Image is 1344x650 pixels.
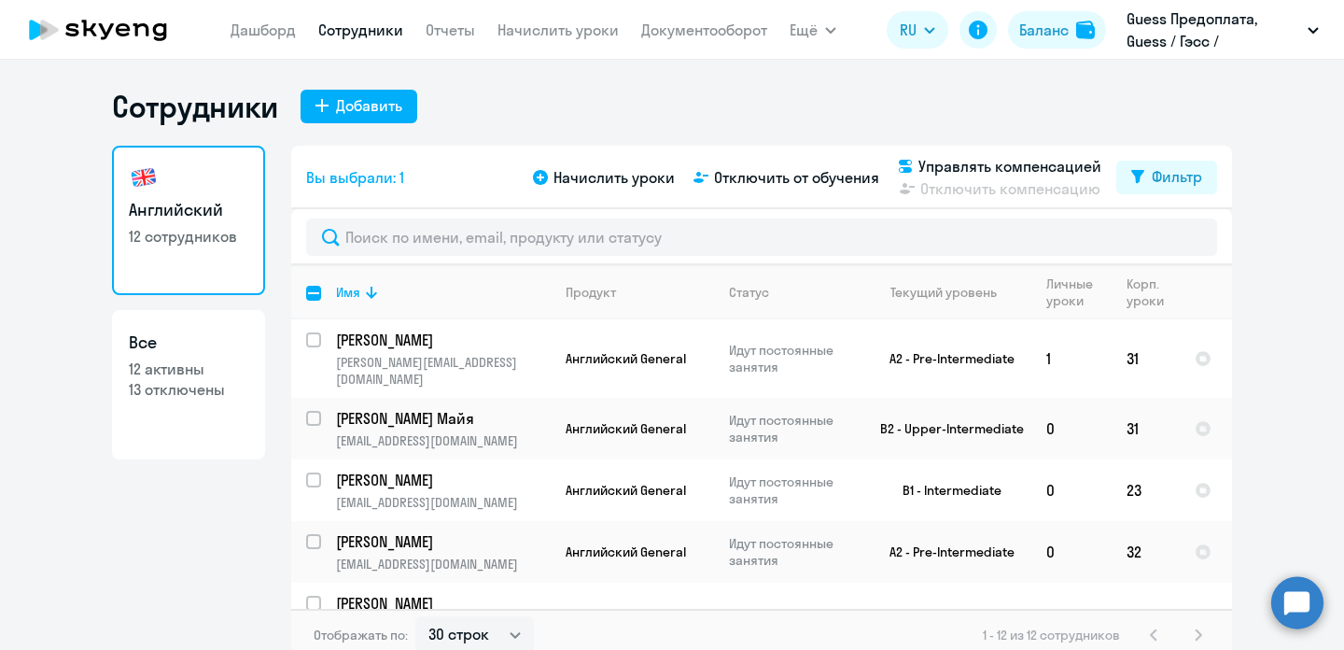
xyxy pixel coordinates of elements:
button: Добавить [301,90,417,123]
p: [PERSON_NAME] [336,593,547,614]
span: Английский General [566,482,686,499]
td: 0 [1031,521,1112,583]
input: Поиск по имени, email, продукту или статусу [306,219,1217,256]
p: 12 активны [129,359,248,379]
p: 12 сотрудников [129,226,248,247]
td: 0 [1031,398,1112,459]
td: 23 [1112,459,1180,521]
a: [PERSON_NAME] Майя [336,408,550,429]
button: RU [887,11,948,49]
a: Начислить уроки [497,21,619,39]
p: [EMAIL_ADDRESS][DOMAIN_NAME] [336,494,550,511]
img: english [129,162,159,192]
div: Текущий уровень [873,284,1030,301]
a: [PERSON_NAME] [336,531,550,552]
div: Статус [729,284,857,301]
p: 13 отключены [129,379,248,400]
button: Фильтр [1116,161,1217,194]
p: Идут постоянные занятия [729,605,857,639]
a: Документооборот [641,21,767,39]
td: B2 - Upper-Intermediate [858,398,1031,459]
a: Сотрудники [318,21,403,39]
div: Добавить [336,94,402,117]
span: Начислить уроки [553,166,675,189]
div: Имя [336,284,360,301]
h1: Сотрудники [112,88,278,125]
div: Текущий уровень [890,284,997,301]
button: Guess Предоплата, Guess / Гэсс / [PERSON_NAME] [1117,7,1328,52]
td: A2 - Pre-Intermediate [858,521,1031,583]
td: 1 [1031,319,1112,398]
div: Фильтр [1152,165,1202,188]
div: Продукт [566,284,616,301]
div: Корп. уроки [1127,276,1179,309]
div: Личные уроки [1046,276,1099,309]
p: [EMAIL_ADDRESS][DOMAIN_NAME] [336,556,550,572]
span: RU [900,19,917,41]
h3: Все [129,331,248,355]
a: [PERSON_NAME] [336,593,550,614]
td: A2 - Pre-Intermediate [858,319,1031,398]
a: Дашборд [231,21,296,39]
img: balance [1076,21,1095,39]
p: [PERSON_NAME] [336,470,547,490]
span: Отображать по: [314,627,408,643]
p: [PERSON_NAME] Майя [336,408,547,429]
p: [PERSON_NAME] [336,330,547,350]
h3: Английский [129,198,248,222]
p: Guess Предоплата, Guess / Гэсс / [PERSON_NAME] [1127,7,1300,52]
div: Баланс [1019,19,1069,41]
div: Статус [729,284,769,301]
p: [PERSON_NAME] [336,531,547,552]
span: Английский General [566,350,686,367]
td: 0 [1031,459,1112,521]
span: Английский General [566,420,686,437]
div: Личные уроки [1046,276,1111,309]
p: [EMAIL_ADDRESS][DOMAIN_NAME] [336,432,550,449]
td: 31 [1112,398,1180,459]
p: Идут постоянные занятия [729,412,857,445]
p: Идут постоянные занятия [729,473,857,507]
button: Балансbalance [1008,11,1106,49]
a: Отчеты [426,21,475,39]
a: [PERSON_NAME] [336,330,550,350]
span: Английский General [566,544,686,560]
span: Вы выбрали: 1 [306,166,404,189]
span: 1 - 12 из 12 сотрудников [983,627,1120,643]
div: Корп. уроки [1127,276,1167,309]
a: Все12 активны13 отключены [112,310,265,459]
a: Английский12 сотрудников [112,146,265,295]
p: Идут постоянные занятия [729,342,857,375]
span: Отключить от обучения [714,166,879,189]
div: Продукт [566,284,713,301]
span: Ещё [790,19,818,41]
div: Имя [336,284,550,301]
td: B1 - Intermediate [858,459,1031,521]
span: Управлять компенсацией [918,155,1101,177]
td: 32 [1112,521,1180,583]
button: Ещё [790,11,836,49]
a: [PERSON_NAME] [336,470,550,490]
p: Идут постоянные занятия [729,535,857,569]
td: 31 [1112,319,1180,398]
p: [PERSON_NAME][EMAIL_ADDRESS][DOMAIN_NAME] [336,354,550,388]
